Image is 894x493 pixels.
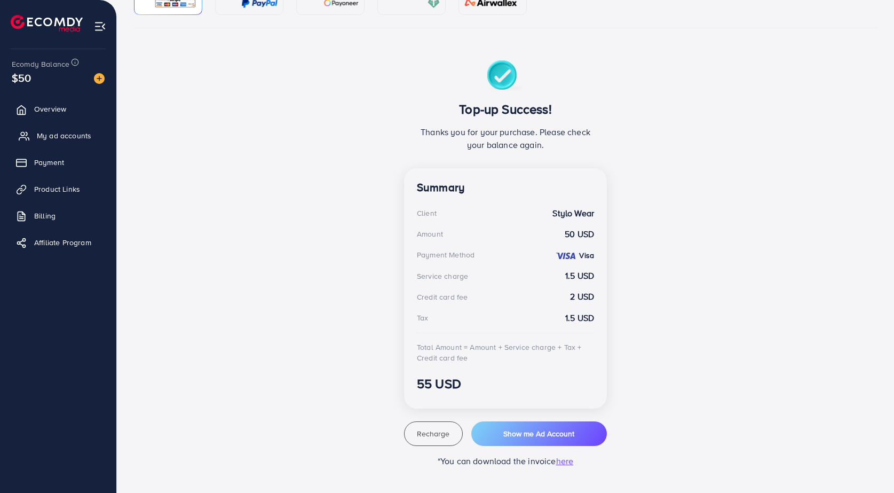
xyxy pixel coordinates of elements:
button: Show me Ad Account [471,421,607,446]
strong: 50 USD [565,228,594,240]
span: My ad accounts [37,130,91,141]
a: Payment [8,152,108,173]
img: logo [11,15,83,32]
span: Ecomdy Balance [12,59,69,69]
h3: Top-up Success! [417,101,594,117]
a: Overview [8,98,108,120]
div: Credit card fee [417,292,468,302]
span: Billing [34,210,56,221]
a: Affiliate Program [8,232,108,253]
img: image [94,73,105,84]
span: Overview [34,104,66,114]
p: *You can download the invoice [404,455,607,467]
h3: 55 USD [417,376,594,392]
a: Billing [8,205,108,226]
a: Product Links [8,178,108,200]
strong: 1.5 USD [565,270,594,282]
h4: Summary [417,181,594,194]
p: Thanks you for your purchase. Please check your balance again. [417,126,594,151]
div: Amount [417,229,443,239]
a: My ad accounts [8,125,108,146]
strong: Stylo Wear [552,207,594,220]
span: Product Links [34,184,80,194]
div: Service charge [417,271,468,281]
span: Payment [34,157,64,168]
img: credit [555,252,576,260]
iframe: Chat [849,445,886,485]
div: Tax [417,312,428,323]
img: success [487,60,525,93]
span: $50 [10,68,33,88]
strong: 1.5 USD [565,312,594,324]
div: Total Amount = Amount + Service charge + Tax + Credit card fee [417,342,594,364]
strong: Visa [579,250,594,261]
span: Affiliate Program [34,237,91,248]
span: Show me Ad Account [503,428,574,439]
span: here [556,455,574,467]
div: Client [417,208,437,218]
div: Payment Method [417,249,474,260]
img: menu [94,20,106,33]
button: Recharge [404,421,463,446]
strong: 2 USD [570,291,594,303]
span: Recharge [417,428,449,439]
